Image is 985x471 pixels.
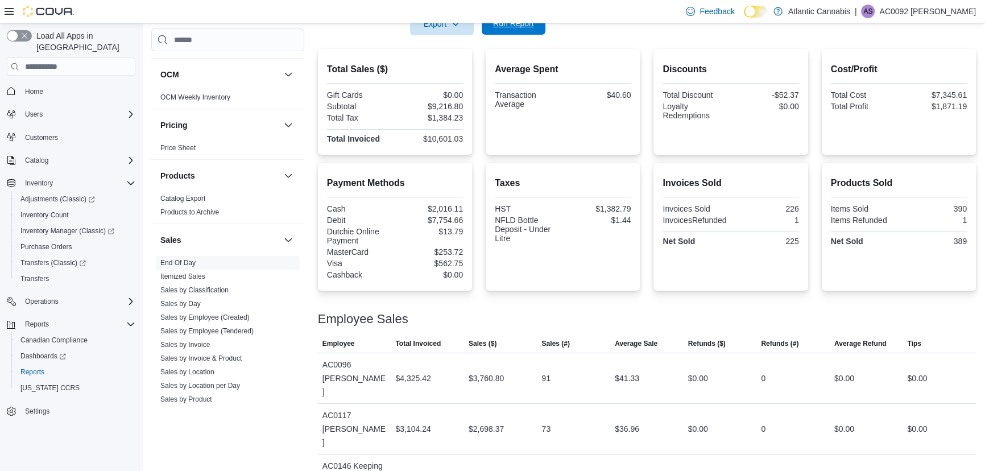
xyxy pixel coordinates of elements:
div: $253.72 [397,247,463,257]
a: Sales by Classification [160,286,229,294]
div: 73 [542,422,551,436]
div: 226 [733,204,799,213]
span: Canadian Compliance [20,336,88,345]
span: Adjustments (Classic) [16,192,135,206]
a: Sales by Location [160,368,214,376]
h2: Payment Methods [327,176,463,190]
h3: Pricing [160,119,187,131]
a: Products to Archive [160,208,219,216]
div: $3,104.24 [395,422,431,436]
span: Feedback [700,6,734,17]
p: Atlantic Cannabis [788,5,850,18]
button: Run Report [482,12,545,35]
a: Purchase Orders [16,240,77,254]
div: HST [495,204,561,213]
h2: Cost/Profit [831,63,967,76]
span: Dashboards [20,352,66,361]
span: Inventory [25,179,53,188]
button: Export [410,13,474,35]
span: Users [20,108,135,121]
span: Settings [25,407,49,416]
button: Inventory [20,176,57,190]
a: Price Sheet [160,144,196,152]
span: Settings [20,404,135,418]
div: 0 [761,422,765,436]
span: Average Sale [615,339,657,348]
button: OCM [160,69,279,80]
span: [US_STATE] CCRS [20,383,80,392]
a: Inventory Manager (Classic) [16,224,119,238]
div: $36.96 [615,422,639,436]
button: Pricing [160,119,279,131]
span: Price Sheet [160,143,196,152]
span: Transfers (Classic) [20,258,86,267]
a: Transfers [16,272,53,286]
span: Customers [20,130,135,144]
span: AS [863,5,872,18]
a: Sales by Invoice [160,341,210,349]
span: Total Invoiced [395,339,441,348]
h2: Products Sold [831,176,967,190]
span: Products to Archive [160,208,219,217]
div: 390 [901,204,967,213]
span: Refunds (#) [761,339,798,348]
span: Canadian Compliance [16,333,135,347]
div: AC0117 [PERSON_NAME] [318,404,391,454]
strong: Total Invoiced [327,134,380,143]
span: Sales by Product [160,395,212,404]
button: Inventory Count [11,207,140,223]
span: Adjustments (Classic) [20,195,95,204]
span: Catalog [20,154,135,167]
span: Transfers (Classic) [16,256,135,270]
span: Average Refund [834,339,887,348]
div: Items Refunded [831,216,897,225]
div: $41.33 [615,371,639,385]
a: Settings [20,404,54,418]
div: 225 [733,237,799,246]
div: Cashback [327,270,393,279]
div: Total Tax [327,113,393,122]
h3: Employee Sales [318,312,408,326]
span: Inventory Count [20,210,69,220]
div: $10,601.03 [397,134,463,143]
span: Sales by Employee (Created) [160,313,250,322]
button: Canadian Compliance [11,332,140,348]
span: Sales by Location [160,367,214,377]
a: Sales by Invoice & Product [160,354,242,362]
div: $9,216.80 [397,102,463,111]
img: Cova [23,6,74,17]
button: Reports [11,364,140,380]
input: Dark Mode [744,6,768,18]
span: Purchase Orders [20,242,72,251]
div: 1 [901,216,967,225]
div: $1,382.79 [565,204,631,213]
button: Inventory [2,175,140,191]
div: $0.00 [907,422,927,436]
button: Pricing [282,118,295,132]
div: $0.00 [397,270,463,279]
span: Inventory Manager (Classic) [20,226,114,235]
span: Itemized Sales [160,272,205,281]
div: $2,016.11 [397,204,463,213]
div: Cash [327,204,393,213]
button: Users [20,108,47,121]
span: Inventory Count [16,208,135,222]
div: $0.00 [733,102,799,111]
div: $2,698.37 [469,422,504,436]
button: Purchase Orders [11,239,140,255]
h3: Products [160,170,195,181]
div: Total Discount [663,90,729,100]
a: Dashboards [16,349,71,363]
span: Sales by Classification [160,286,229,295]
button: Reports [20,317,53,331]
p: AC0092 [PERSON_NAME] [879,5,976,18]
span: Refunds ($) [688,339,726,348]
span: Operations [20,295,135,308]
span: Reports [20,367,44,377]
a: Sales by Employee (Created) [160,313,250,321]
button: Home [2,82,140,99]
span: Sales ($) [469,339,496,348]
div: $1.44 [565,216,631,225]
a: End Of Day [160,259,196,267]
button: Sales [282,233,295,247]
